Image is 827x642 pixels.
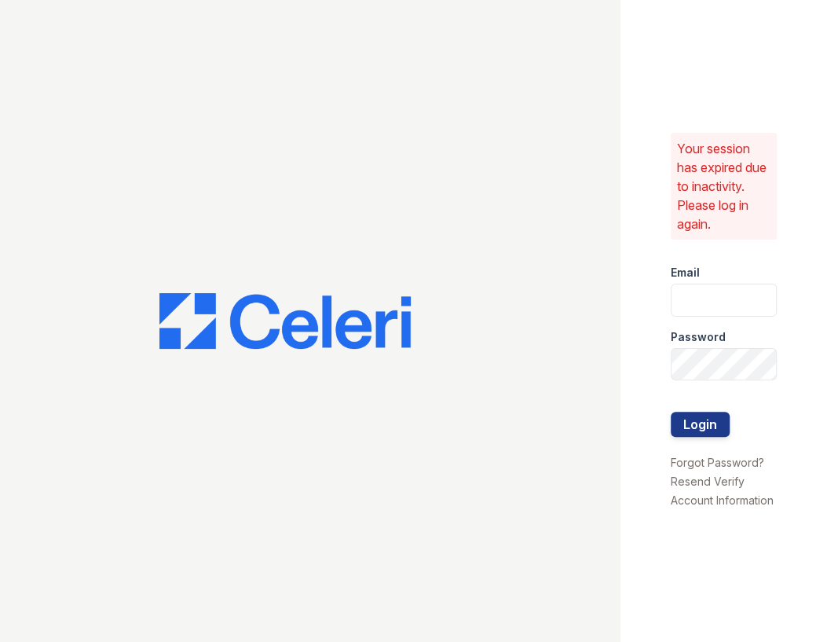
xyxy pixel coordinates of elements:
label: Email [671,265,700,281]
a: Forgot Password? [671,456,764,469]
p: Your session has expired due to inactivity. Please log in again. [677,139,770,233]
button: Login [671,412,730,437]
a: Resend Verify Account Information [671,475,774,507]
label: Password [671,329,726,345]
img: CE_Logo_Blue-a8612792a0a2168367f1c8372b55b34899dd931a85d93a1a3d3e32e68fde9ad4.png [159,293,411,350]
